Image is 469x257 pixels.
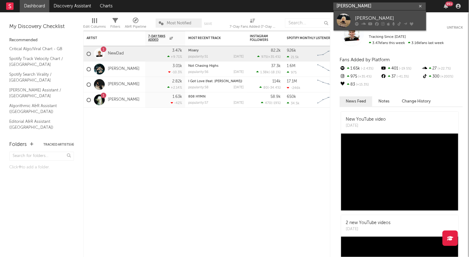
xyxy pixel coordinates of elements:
[346,226,390,232] div: [DATE]
[9,152,74,161] input: Search for folders...
[346,220,390,226] div: 2 new YouTube videos
[188,49,199,52] a: Misery
[271,95,281,99] div: 58.9k
[271,49,281,53] div: 82.2k
[110,23,120,30] div: Filters
[250,34,271,42] div: Instagram Followers
[355,15,423,22] div: [PERSON_NAME]
[369,41,444,45] span: 3.16k fans last week
[108,82,140,87] a: [PERSON_NAME]
[9,141,27,148] div: Folders
[188,80,244,83] div: I Got Love (feat. Nate Dogg)
[396,75,409,78] span: -41.3 %
[446,2,453,6] div: 99 +
[315,62,342,77] svg: Chart title
[108,97,140,102] a: [PERSON_NAME]
[287,55,299,59] div: 21.5k
[172,79,182,83] div: 2.82k
[234,86,244,89] div: [DATE]
[444,4,448,9] button: 99+
[188,80,242,83] a: I Got Love (feat. [PERSON_NAME])
[333,2,426,10] input: Search for artists
[285,18,331,28] input: Search...
[173,64,182,68] div: 3.01k
[173,95,182,99] div: 1.63k
[272,79,281,83] div: 114k
[188,95,244,98] div: 808 HYMN
[188,49,244,52] div: Misery
[9,87,68,99] a: [PERSON_NAME] Assistant / [GEOGRAPHIC_DATA]
[261,101,281,105] div: ( )
[271,64,281,68] div: 37.3k
[125,15,146,33] div: A&R Pipeline
[346,123,386,129] div: [DATE]
[315,77,342,92] svg: Chart title
[188,101,208,105] div: popularity: 57
[167,55,182,59] div: +9.71 %
[171,101,182,105] div: -42 %
[369,41,405,45] span: 3.47k fans this week
[360,67,373,70] span: -2.43 %
[260,71,269,74] span: 1.38k
[9,118,68,131] a: Editorial A&R Assistant ([GEOGRAPHIC_DATA])
[172,49,182,53] div: 3.47k
[340,58,390,62] span: Fans Added by Platform
[447,25,463,31] button: Untrack
[167,86,182,90] div: +2.14 %
[381,73,422,81] div: 37
[257,55,281,59] div: ( )
[372,96,396,106] button: Notes
[234,101,244,105] div: [DATE]
[440,75,454,78] span: +200 %
[108,51,124,56] a: NewDad
[43,143,74,146] button: Tracked Artists(4)
[355,83,369,86] span: +15.3 %
[287,36,333,40] div: Spotify Monthly Listeners
[188,36,235,40] div: Most Recent Track
[369,35,406,39] span: Tracking Since: [DATE]
[83,15,106,33] div: Edit Columns
[168,70,182,74] div: -10.3 %
[287,101,300,105] div: 34.5k
[259,86,281,90] div: ( )
[272,102,280,105] span: -19 %
[315,46,342,62] svg: Chart title
[263,86,268,90] span: 80
[346,116,386,123] div: New YouTube video
[9,164,74,171] div: Click to add a folder.
[265,102,271,105] span: 470
[287,70,297,74] div: 975
[340,65,381,73] div: 1.65k
[125,23,146,30] div: A&R Pipeline
[357,75,372,78] span: +35.4 %
[9,71,68,84] a: Spotify Search Virality / [GEOGRAPHIC_DATA]
[261,55,267,59] span: 975
[396,96,437,106] button: Change History
[287,86,300,90] div: -246k
[148,34,168,42] span: 7-Day Fans Added
[340,73,381,81] div: 975
[230,23,276,30] div: 7-Day Fans Added (7-Day Fans Added)
[108,66,140,72] a: [PERSON_NAME]
[9,102,68,115] a: Algorithmic A&R Assistant ([GEOGRAPHIC_DATA])
[9,37,74,44] div: Recommended
[315,92,342,108] svg: Chart title
[9,23,74,30] div: My Discovery Checklist
[188,64,244,68] div: Not Chasing Highs
[9,46,68,52] a: Critical Algo/Viral Chart - GB
[204,22,212,26] button: Save
[188,64,218,68] a: Not Chasing Highs
[437,67,451,70] span: +22.7 %
[340,96,372,106] button: News Feed
[422,65,463,73] div: 27
[268,55,280,59] span: +35.4 %
[83,23,106,30] div: Edit Columns
[234,55,244,58] div: [DATE]
[287,79,297,83] div: 17.1M
[188,95,206,98] a: 808 HYMN
[87,36,133,40] div: Artist
[256,70,281,74] div: ( )
[422,73,463,81] div: 300
[110,15,120,33] div: Filters
[287,49,296,53] div: 926k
